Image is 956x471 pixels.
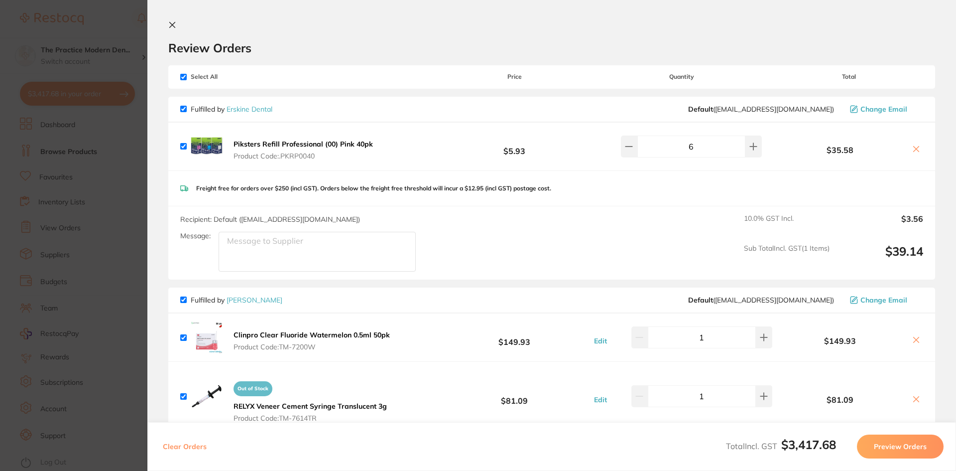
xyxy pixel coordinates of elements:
a: Erskine Dental [227,105,272,114]
img: MXVnOHEyNQ [191,131,223,162]
img: cWhkaHVnbQ [191,380,223,412]
b: $81.09 [775,395,905,404]
h2: Review Orders [168,40,935,55]
button: Edit [591,395,610,404]
b: $81.09 [440,387,589,406]
span: Change Email [860,105,907,113]
span: Select All [180,73,280,80]
span: Out of Stock [234,381,272,396]
b: Clinpro Clear Fluoride Watermelon 0.5ml 50pk [234,330,390,339]
b: Default [688,105,713,114]
label: Message: [180,232,211,240]
span: Change Email [860,296,907,304]
span: Product Code: TM-7200W [234,343,390,351]
button: Clear Orders [160,435,210,459]
button: Edit [591,336,610,345]
span: Quantity [589,73,775,80]
b: $3,417.68 [781,437,836,452]
button: Preview Orders [857,435,944,459]
span: save@adamdental.com.au [688,296,834,304]
b: $149.93 [775,336,905,345]
b: $35.58 [775,146,905,155]
span: Product Code: .PKRP0040 [234,152,373,160]
output: $3.56 [837,214,923,236]
span: Recipient: Default ( [EMAIL_ADDRESS][DOMAIN_NAME] ) [180,215,360,224]
button: Out of StockRELYX Veneer Cement Syringe Translucent 3g Product Code:TM-7614TR [231,377,390,423]
span: Total Incl. GST [726,441,836,451]
span: Total [775,73,923,80]
p: Fulfilled by [191,296,282,304]
b: RELYX Veneer Cement Syringe Translucent 3g [234,402,387,411]
button: Change Email [847,105,923,114]
p: Fulfilled by [191,105,272,113]
output: $39.14 [837,244,923,272]
span: 10.0 % GST Incl. [744,214,830,236]
span: Sub Total Incl. GST ( 1 Items) [744,244,830,272]
span: sales@piksters.com [688,105,834,113]
p: Freight free for orders over $250 (incl GST). Orders below the freight free threshold will incur ... [196,185,551,192]
img: OGkyNnBkdQ [191,321,223,353]
b: $149.93 [440,328,589,347]
span: Product Code: TM-7614TR [234,414,387,422]
a: [PERSON_NAME] [227,296,282,305]
span: Price [440,73,589,80]
button: Clinpro Clear Fluoride Watermelon 0.5ml 50pk Product Code:TM-7200W [231,330,393,351]
b: Default [688,296,713,305]
button: Piksters Refill Professional (00) Pink 40pk Product Code:.PKRP0040 [231,140,376,160]
b: $5.93 [440,137,589,156]
button: Change Email [847,296,923,305]
b: Piksters Refill Professional (00) Pink 40pk [234,140,373,149]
